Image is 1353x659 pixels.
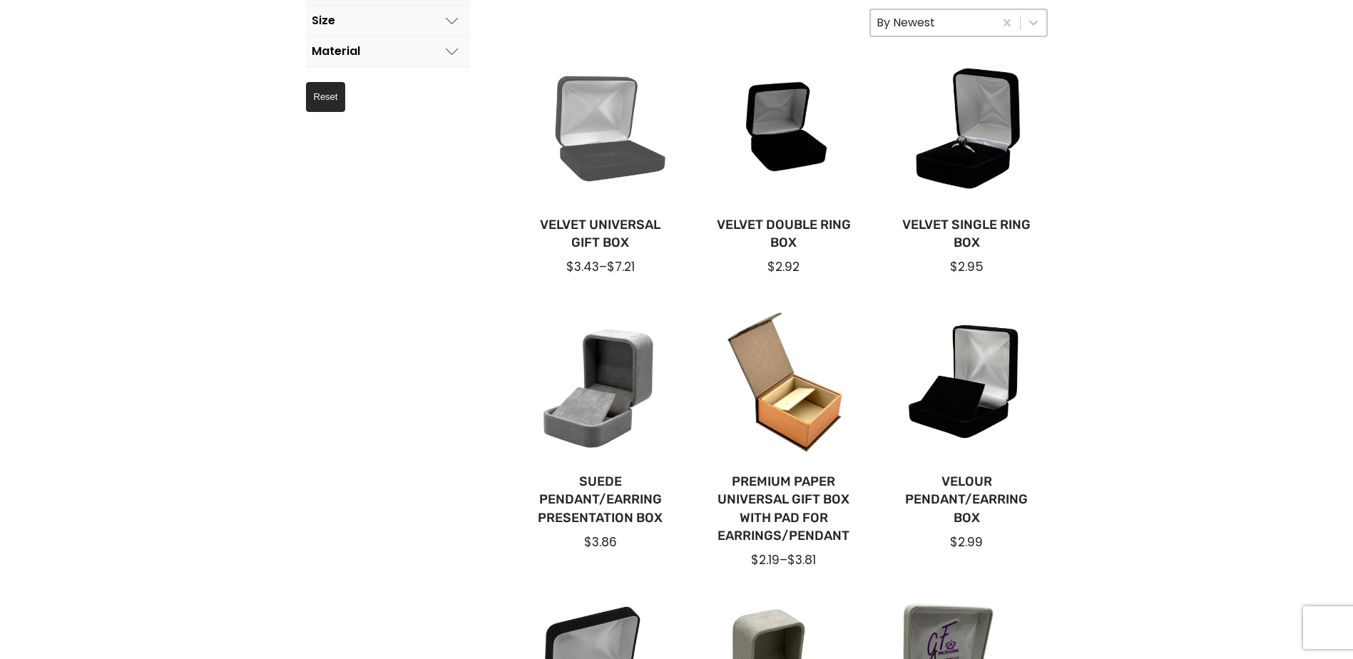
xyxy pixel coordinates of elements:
span: $7.21 [607,258,635,275]
div: – [532,258,670,275]
a: Velvet Single Ring Box [898,216,1036,252]
button: Toggle List [1021,10,1046,36]
button: Reset [306,82,346,112]
button: Size [306,6,470,36]
div: $2.92 [715,258,852,275]
button: Material [306,36,470,67]
span: $3.81 [787,551,816,568]
div: Size [312,14,335,27]
div: $2.99 [898,533,1036,551]
div: Material [312,45,360,58]
div: $3.86 [532,533,670,551]
a: Velour Pendant/Earring Box [898,473,1036,527]
a: Suede Pendant/Earring Presentation Box [532,473,670,527]
div: – [715,551,852,568]
span: $2.19 [751,551,780,568]
a: Premium Paper Universal Gift Box with Pad for Earrings/Pendant [715,473,852,545]
div: $2.95 [898,258,1036,275]
button: Clear [994,10,1020,36]
a: Velvet Universal Gift Box [532,216,670,252]
a: Velvet Double Ring Box [715,216,852,252]
span: $3.43 [566,258,599,275]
